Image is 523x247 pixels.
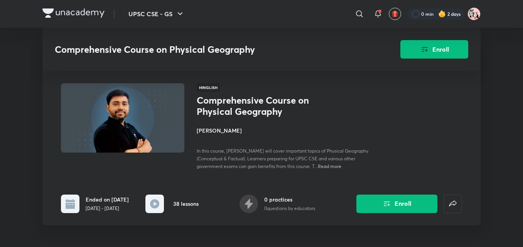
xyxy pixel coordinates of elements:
img: TANVI CHATURVEDI [467,7,481,20]
button: Enroll [400,40,468,59]
button: false [444,195,462,213]
h3: Comprehensive Course on Physical Geography [55,44,357,55]
button: avatar [389,8,401,20]
h6: 0 practices [264,195,315,203]
span: Read more [318,163,341,169]
img: Thumbnail [60,82,186,153]
span: Hinglish [197,83,220,92]
img: Company Logo [42,8,105,18]
h1: Comprehensive Course on Physical Geography [197,95,323,117]
p: [DATE] - [DATE] [86,205,129,212]
button: UPSC CSE - GS [124,6,189,22]
p: 0 questions by educators [264,205,315,212]
h6: 38 lessons [173,200,199,208]
h4: [PERSON_NAME] [197,126,369,134]
span: In this course, [PERSON_NAME] will cover important topics of Physical Geography (Conceptual & Fac... [197,148,368,169]
a: Company Logo [42,8,105,20]
h6: Ended on [DATE] [86,195,129,203]
img: avatar [391,10,398,17]
img: streak [438,10,446,18]
button: Enroll [356,195,437,213]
